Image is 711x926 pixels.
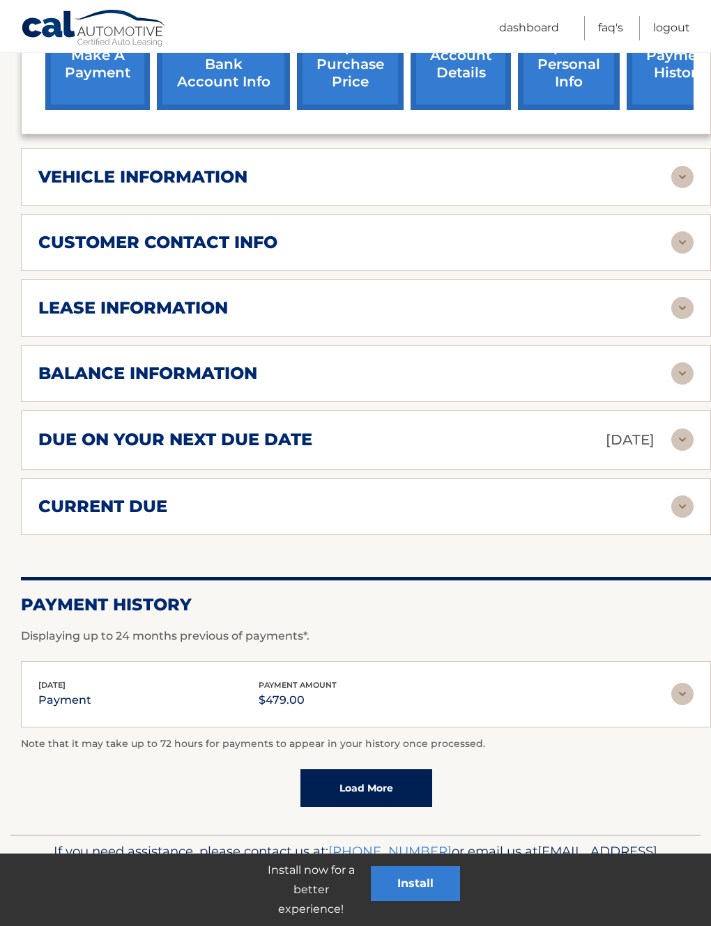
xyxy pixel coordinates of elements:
[671,166,694,188] img: accordion-rest.svg
[671,362,694,385] img: accordion-rest.svg
[157,19,290,110] a: Add/Remove bank account info
[328,843,452,859] a: [PHONE_NUMBER]
[259,690,337,710] p: $479.00
[671,495,694,518] img: accordion-rest.svg
[598,16,623,40] a: FAQ's
[300,769,432,807] a: Load More
[606,428,655,452] p: [DATE]
[297,19,404,110] a: request purchase price
[21,594,711,615] h2: Payment History
[671,683,694,705] img: accordion-rest.svg
[259,680,337,690] span: payment amount
[38,680,66,690] span: [DATE]
[411,19,511,110] a: account details
[21,9,167,49] a: Cal Automotive
[31,840,680,885] p: If you need assistance, please contact us at: or email us at
[21,628,711,645] p: Displaying up to 24 months previous of payments*.
[499,16,559,40] a: Dashboard
[653,16,690,40] a: Logout
[38,429,312,450] h2: due on your next due date
[371,866,460,901] button: Install
[518,19,620,110] a: update personal info
[38,363,257,384] h2: balance information
[251,861,371,919] p: Install now for a better experience!
[45,19,150,110] a: make a payment
[38,232,277,253] h2: customer contact info
[38,298,228,318] h2: lease information
[38,167,247,187] h2: vehicle information
[38,496,167,517] h2: current due
[671,231,694,254] img: accordion-rest.svg
[671,297,694,319] img: accordion-rest.svg
[21,736,711,753] p: Note that it may take up to 72 hours for payments to appear in your history once processed.
[671,429,694,451] img: accordion-rest.svg
[38,690,91,710] p: payment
